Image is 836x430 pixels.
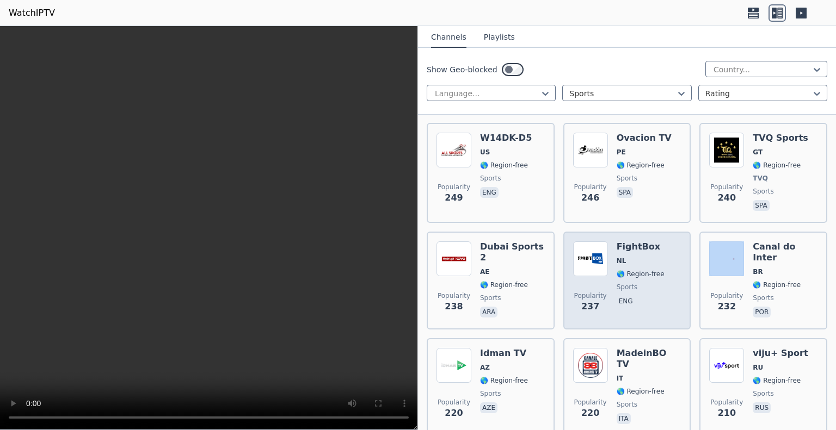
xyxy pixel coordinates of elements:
span: 220 [581,407,599,420]
span: IT [617,374,624,383]
span: Popularity [438,398,470,407]
span: 🌎 Region-free [753,161,801,170]
p: eng [480,187,499,198]
span: sports [480,174,501,183]
span: RU [753,363,763,372]
img: MadeinBO TV [573,348,608,383]
span: Popularity [574,398,607,407]
span: Popularity [438,183,470,191]
span: TVQ [753,174,768,183]
img: W14DK-D5 [437,133,471,167]
span: GT [753,148,763,157]
p: aze [480,402,497,413]
span: 246 [581,191,599,204]
h6: Canal do Inter [753,241,817,263]
span: 249 [445,191,463,204]
h6: viju+ Sport [753,348,808,359]
span: 210 [718,407,736,420]
span: 🌎 Region-free [480,281,528,289]
span: sports [617,400,637,409]
span: 🌎 Region-free [617,161,665,170]
span: 237 [581,300,599,313]
span: 🌎 Region-free [753,376,801,385]
span: AE [480,267,489,276]
p: por [753,307,771,317]
span: 🌎 Region-free [617,270,665,278]
img: Canal do Inter [709,241,744,276]
span: sports [753,294,773,302]
span: 232 [718,300,736,313]
span: 238 [445,300,463,313]
h6: W14DK-D5 [480,133,532,144]
img: viju+ Sport [709,348,744,383]
img: Ovacion TV [573,133,608,167]
p: spa [753,200,769,211]
span: PE [617,148,626,157]
span: Popularity [438,291,470,300]
span: Popularity [574,183,607,191]
span: 🌎 Region-free [480,376,528,385]
span: 🌎 Region-free [753,281,801,289]
span: sports [480,294,501,302]
span: Popularity [710,291,743,300]
img: FightBox [573,241,608,276]
p: spa [617,187,633,198]
h6: FightBox [617,241,665,252]
span: BR [753,267,763,276]
img: Idman TV [437,348,471,383]
span: US [480,148,490,157]
label: Show Geo-blocked [427,64,497,75]
span: sports [617,174,637,183]
h6: Ovacion TV [617,133,672,144]
span: AZ [480,363,490,372]
span: 240 [718,191,736,204]
span: Popularity [710,398,743,407]
p: ita [617,413,631,424]
button: Playlists [484,27,515,48]
h6: TVQ Sports [753,133,808,144]
img: TVQ Sports [709,133,744,167]
span: sports [753,389,773,398]
p: ara [480,307,497,317]
span: 🌎 Region-free [617,387,665,396]
h6: Dubai Sports 2 [480,241,545,263]
span: 🌎 Region-free [480,161,528,170]
span: sports [617,283,637,291]
a: WatchIPTV [9,7,55,20]
h6: Idman TV [480,348,528,359]
span: sports [480,389,501,398]
h6: MadeinBO TV [617,348,681,370]
span: sports [753,187,773,196]
span: Popularity [710,183,743,191]
button: Channels [431,27,466,48]
span: 220 [445,407,463,420]
span: Popularity [574,291,607,300]
p: eng [617,296,635,307]
img: Dubai Sports 2 [437,241,471,276]
span: NL [617,257,626,265]
p: rus [753,402,771,413]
